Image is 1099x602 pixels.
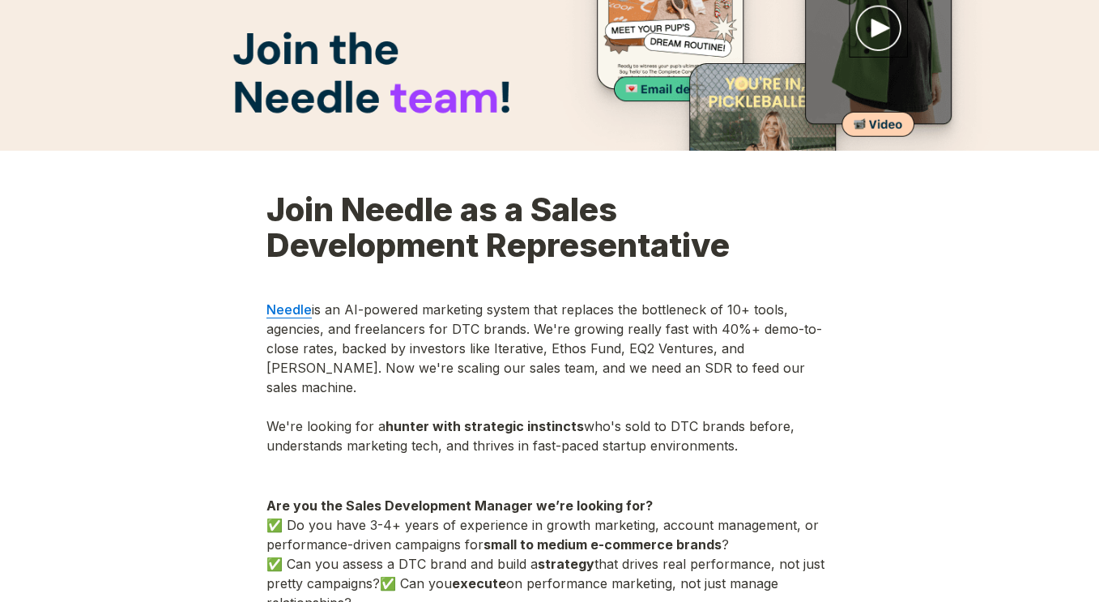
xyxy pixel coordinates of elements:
[452,575,506,591] span: execute
[483,536,722,553] span: small to medium e-commerce brands
[386,418,584,434] span: hunter with strategic instincts
[266,497,653,514] span: Are you the Sales Development Manager we’re looking for?
[266,192,833,296] h1: Join Needle as a Sales Development Representative
[266,300,833,397] p: is an AI-powered marketing system that replaces the bottleneck of 10+ tools, agencies, and freela...
[380,575,452,591] span: ✅ Can you
[538,556,594,572] span: strategy
[266,416,833,455] p: We're looking for a who's sold to DTC brands before, understands marketing tech, and thrives in f...
[266,301,312,318] a: Needle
